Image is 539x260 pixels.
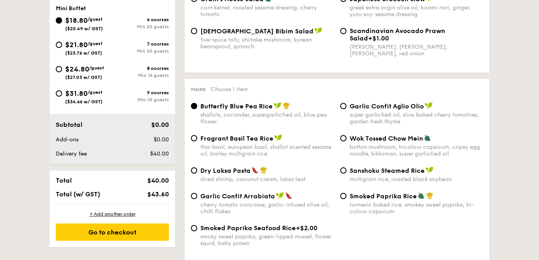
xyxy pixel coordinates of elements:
[426,192,433,199] img: icon-chef-hat.a58ddaea.svg
[65,26,103,31] span: ($20.49 w/ GST)
[200,167,251,174] span: Dry Laksa Pasta
[200,201,334,215] div: cherry tomato concasse, garlic-infused olive oil, chilli flakes
[200,144,334,157] div: thai basil, european basil, shallot scented sesame oil, barley multigrain rice
[340,167,346,174] input: Sanshoku Steamed Ricemultigrain rice, roasted black soybean
[56,150,87,157] span: Delivery fee
[296,224,317,232] span: +$2.00
[350,103,424,110] span: Garlic Confit Aglio Olio
[112,90,169,95] div: 9 courses
[350,44,483,57] div: [PERSON_NAME], [PERSON_NAME], [PERSON_NAME], red onion
[56,90,62,97] input: $31.80/guest($34.66 w/ GST)9 coursesMin 10 guests
[283,102,290,109] img: icon-chef-hat.a58ddaea.svg
[200,112,334,125] div: shallots, coriander, supergarlicfied oil, blue pea flower
[65,65,89,73] span: $24.80
[200,176,334,183] div: dried shrimp, coconut cream, laksa leaf
[350,144,483,157] div: button mushroom, tricolour capsicum, cripsy egg noodle, kikkoman, super garlicfied oil
[200,37,334,50] div: five-spice tofu, shiitake mushroom, korean beansprout, spinach
[273,102,281,109] img: icon-vegan.f8ff3823.svg
[65,75,102,80] span: ($27.03 w/ GST)
[276,192,284,199] img: icon-vegan.f8ff3823.svg
[200,4,334,18] div: corn kernel, roasted sesame dressing, cherry tomato
[112,17,169,22] div: 6 courses
[112,66,169,71] div: 8 courses
[89,65,104,71] span: /guest
[340,103,346,109] input: Garlic Confit Aglio Oliosuper garlicfied oil, slow baked cherry tomatoes, garden fresh thyme
[65,99,103,104] span: ($34.66 w/ GST)
[112,41,169,47] div: 7 courses
[147,177,169,184] span: $40.00
[56,121,82,128] span: Subtotal
[200,135,273,142] span: Fragrant Basil Tea Rice
[350,135,423,142] span: Wok Tossed Chow Mein
[112,24,169,29] div: Min 20 guests
[191,225,197,231] input: Smoked Paprika Seafood Rice+$2.00smoky sweet paprika, green-lipped mussel, flower squid, baby prawn
[191,193,197,199] input: Garlic Confit Arrabiatacherry tomato concasse, garlic-infused olive oil, chilli flakes
[56,211,169,217] div: + Add another order
[147,190,169,198] span: $43.60
[112,48,169,54] div: Min 20 guests
[350,4,483,18] div: greek extra virgin olive oil, kizami nori, ginger, yuzu soy-sesame dressing
[56,17,62,24] input: $18.80/guest($20.49 w/ GST)6 coursesMin 20 guests
[314,27,322,34] img: icon-vegan.f8ff3823.svg
[260,167,267,174] img: icon-chef-hat.a58ddaea.svg
[285,192,292,199] img: icon-spicy.37a8142b.svg
[251,167,258,174] img: icon-spicy.37a8142b.svg
[191,28,197,34] input: [DEMOGRAPHIC_DATA] Bibim Saladfive-spice tofu, shiitake mushroom, korean beansprout, spinach
[200,103,273,110] span: Butterfly Blue Pea Rice
[88,16,103,22] span: /guest
[65,16,88,25] span: $18.80
[56,66,62,72] input: $24.80/guest($27.03 w/ GST)8 coursesMin 15 guests
[88,41,103,46] span: /guest
[340,135,346,141] input: Wok Tossed Chow Meinbutton mushroom, tricolour capsicum, cripsy egg noodle, kikkoman, super garli...
[425,167,433,174] img: icon-vegan.f8ff3823.svg
[154,136,169,143] span: $0.00
[65,40,88,49] span: $21.80
[350,201,483,215] div: turmeric baked rice, smokey sweet paprika, tri-colour capsicum
[211,86,248,93] span: Choose 1 item
[112,73,169,78] div: Min 15 guests
[56,5,86,12] span: Mini Buffet
[350,167,425,174] span: Sanshoku Steamed Rice
[56,177,72,184] span: Total
[56,223,169,241] div: Go to checkout
[191,135,197,141] input: Fragrant Basil Tea Ricethai basil, european basil, shallot scented sesame oil, barley multigrain ...
[200,233,334,247] div: smoky sweet paprika, green-lipped mussel, flower squid, baby prawn
[65,89,88,98] span: $31.80
[65,50,102,56] span: ($23.76 w/ GST)
[200,224,296,232] span: Smoked Paprika Seafood Rice
[150,150,169,157] span: $40.00
[350,176,483,183] div: multigrain rice, roasted black soybean
[200,192,275,200] span: Garlic Confit Arrabiata
[112,97,169,103] div: Min 10 guests
[424,134,431,141] img: icon-vegetarian.fe4039eb.svg
[200,27,313,35] span: [DEMOGRAPHIC_DATA] Bibim Salad
[191,103,197,109] input: Butterfly Blue Pea Riceshallots, coriander, supergarlicfied oil, blue pea flower
[340,28,346,34] input: Scandinavian Avocado Prawn Salad+$1.00[PERSON_NAME], [PERSON_NAME], [PERSON_NAME], red onion
[274,134,282,141] img: icon-vegan.f8ff3823.svg
[56,42,62,48] input: $21.80/guest($23.76 w/ GST)7 coursesMin 20 guests
[368,35,389,42] span: +$1.00
[56,190,100,198] span: Total (w/ GST)
[340,193,346,199] input: Smoked Paprika Riceturmeric baked rice, smokey sweet paprika, tri-colour capsicum
[350,112,483,125] div: super garlicfied oil, slow baked cherry tomatoes, garden fresh thyme
[56,136,79,143] span: Add-ons
[191,87,206,92] span: Mains
[425,102,433,109] img: icon-vegan.f8ff3823.svg
[191,167,197,174] input: Dry Laksa Pastadried shrimp, coconut cream, laksa leaf
[418,192,425,199] img: icon-vegetarian.fe4039eb.svg
[350,192,417,200] span: Smoked Paprika Rice
[151,121,169,128] span: $0.00
[350,27,445,42] span: Scandinavian Avocado Prawn Salad
[88,90,103,95] span: /guest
